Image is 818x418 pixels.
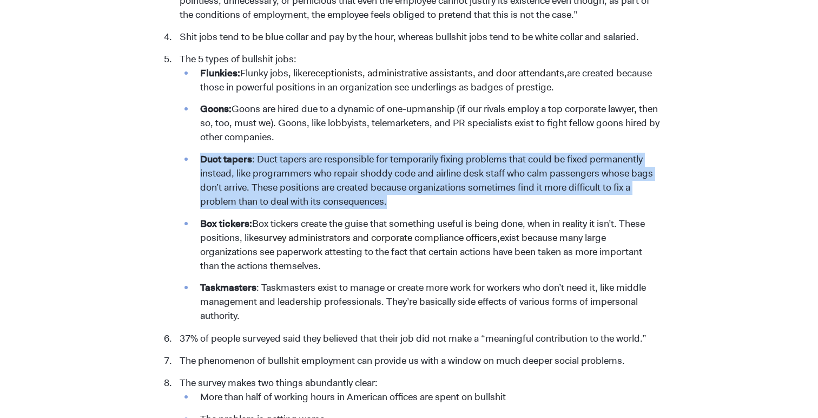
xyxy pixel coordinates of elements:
li: 37% of people surveyed said they believed that their job did not make a “meaningful contribution ... [174,332,659,346]
li: Box tickers create the guise that something useful is being done, when in reality it isn’t. These... [195,217,659,273]
span: survey administrators and corporate compliance officers, [259,231,500,244]
strong: Goons: [200,102,232,115]
li: Goons are hired due to a dynamic of one-upmanship (if our rivals employ a top corporate lawyer, t... [195,102,659,145]
li: The 5 types of bullshit jobs: [174,53,659,323]
li: : Taskmasters exist to manage or create more work for workers who don’t need it, like middle mana... [195,281,659,323]
li: The phenomenon of bullshit employment can provide us with a window on much deeper social problems. [174,354,659,368]
li: Shit jobs tend to be blue collar and pay by the hour, whereas bullshit jobs tend to be white coll... [174,30,659,44]
strong: Flunkies: [200,67,240,80]
li: More than half of working hours in American offices are spent on bullshit [195,390,659,404]
strong: Taskmasters [200,281,256,294]
li: : Duct tapers are responsible for temporarily fixing problems that could be fixed permanently ins... [195,153,659,209]
span: receptionists, administrative assistants, and door attendants, [307,67,567,80]
strong: Duct tapers [200,153,252,166]
li: Flunky jobs, like are created because those in powerful positions in an organization see underlin... [195,67,659,95]
strong: Box tickers: [200,217,252,230]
